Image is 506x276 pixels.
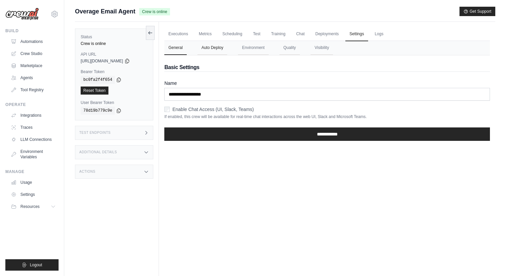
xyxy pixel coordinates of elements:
[164,80,490,87] label: Name
[371,27,388,41] a: Logs
[81,34,148,40] label: Status
[8,85,59,95] a: Tool Registry
[81,107,115,115] code: 78d19b779c9e
[311,27,343,41] a: Deployments
[164,41,187,55] button: General
[8,60,59,71] a: Marketplace
[81,52,148,57] label: API URL
[79,170,95,174] h3: Actions
[164,114,490,119] p: If enabled, this crew will be available for real-time chat interactions across the web UI, Slack ...
[5,28,59,34] div: Build
[81,76,115,84] code: bc0fa2f4f654
[20,204,39,209] span: Resources
[292,27,309,41] a: Chat
[5,259,59,271] button: Logout
[195,27,216,41] a: Metrics
[172,106,254,113] label: Enable Chat Access (UI, Slack, Teams)
[5,169,59,174] div: Manage
[75,7,135,16] span: Overage Email Agent
[79,131,111,135] h3: Test Endpoints
[279,41,300,55] button: Quality
[249,27,264,41] a: Test
[81,100,148,105] label: User Bearer Token
[5,102,59,107] div: Operate
[8,72,59,83] a: Agents
[164,41,490,55] nav: Tabs
[30,262,42,268] span: Logout
[8,36,59,47] a: Automations
[8,146,59,162] a: Environment Variables
[197,41,227,55] button: Auto Deploy
[8,134,59,145] a: LLM Connections
[345,27,368,41] a: Settings
[311,41,333,55] button: Visibility
[267,27,289,41] a: Training
[238,41,268,55] button: Environment
[81,58,123,64] span: [URL][DOMAIN_NAME]
[5,8,39,20] img: Logo
[164,63,490,71] h2: Basic Settings
[8,189,59,200] a: Settings
[164,27,192,41] a: Executions
[8,122,59,133] a: Traces
[139,8,170,15] span: Crew is online
[81,87,108,95] a: Reset Token
[8,48,59,59] a: Crew Studio
[81,69,148,74] label: Bearer Token
[219,27,246,41] a: Scheduling
[459,7,495,16] button: Get Support
[8,201,59,212] button: Resources
[81,41,148,46] div: Crew is online
[8,177,59,188] a: Usage
[8,110,59,121] a: Integrations
[79,150,117,154] h3: Additional Details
